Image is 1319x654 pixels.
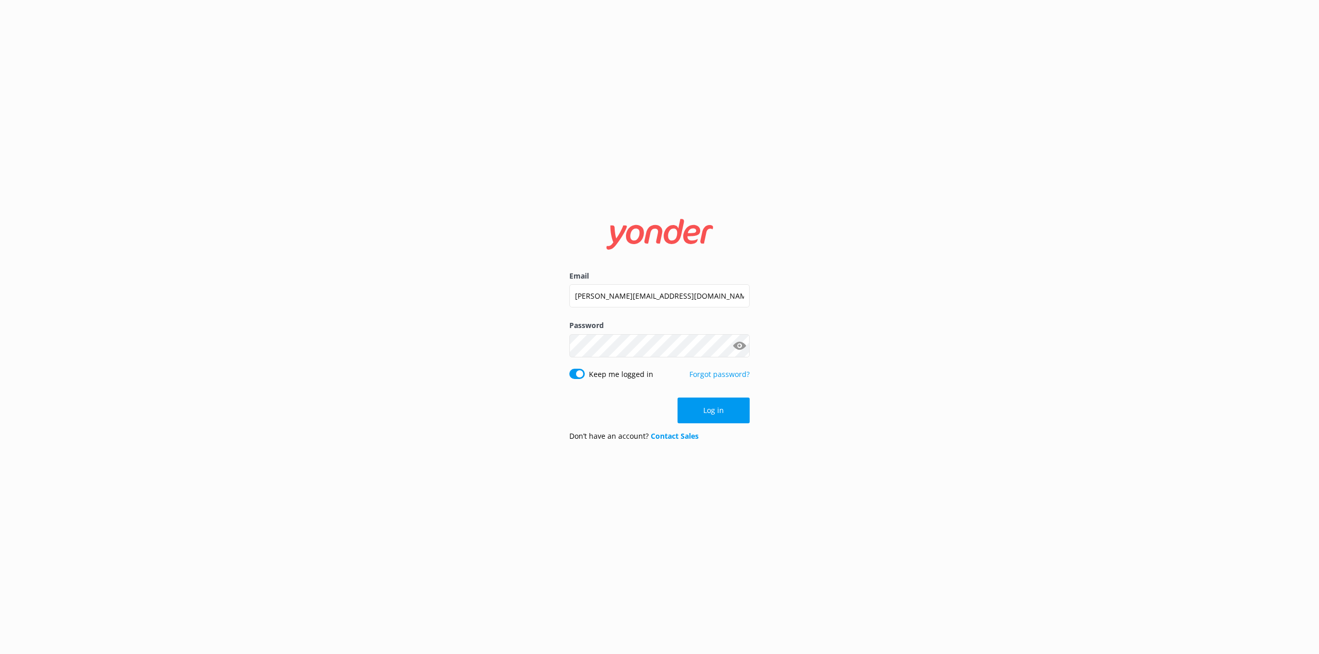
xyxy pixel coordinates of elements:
[569,431,699,442] p: Don’t have an account?
[678,398,750,423] button: Log in
[729,335,750,356] button: Show password
[569,270,750,282] label: Email
[569,284,750,307] input: user@emailaddress.com
[589,369,653,380] label: Keep me logged in
[651,431,699,441] a: Contact Sales
[689,369,750,379] a: Forgot password?
[569,320,750,331] label: Password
